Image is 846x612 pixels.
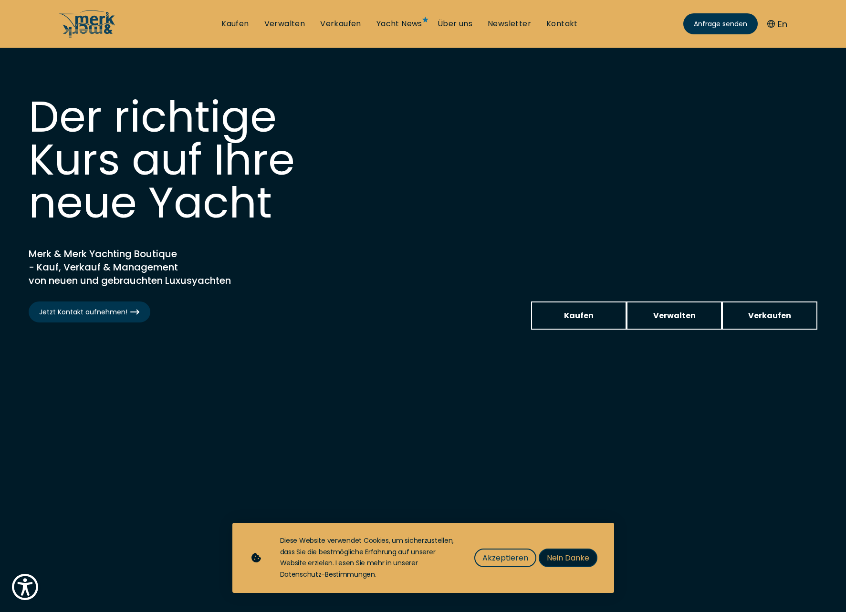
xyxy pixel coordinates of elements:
span: Verkaufen [748,310,791,322]
a: Kaufen [531,301,627,330]
div: Diese Website verwendet Cookies, um sicherzustellen, dass Sie die bestmögliche Erfahrung auf unse... [280,535,455,581]
h1: Der richtige Kurs auf Ihre neue Yacht [29,95,315,224]
button: Akzeptieren [474,549,536,567]
button: En [767,18,787,31]
span: Anfrage senden [694,19,747,29]
span: Nein Danke [547,552,589,564]
a: Verwalten [627,301,722,330]
a: Yacht News [376,19,422,29]
span: Kaufen [564,310,594,322]
a: Verkaufen [320,19,361,29]
a: Verwalten [264,19,305,29]
button: Show Accessibility Preferences [10,571,41,602]
h2: Merk & Merk Yachting Boutique - Kauf, Verkauf & Management von neuen und gebrauchten Luxusyachten [29,247,267,287]
a: Newsletter [488,19,531,29]
a: Über uns [438,19,472,29]
span: Akzeptieren [482,552,528,564]
a: Verkaufen [722,301,817,330]
span: Verwalten [653,310,696,322]
a: Kaufen [221,19,249,29]
span: Jetzt Kontakt aufnehmen! [39,307,140,317]
a: Jetzt Kontakt aufnehmen! [29,301,150,322]
button: Nein Danke [539,549,597,567]
a: Anfrage senden [683,13,758,34]
a: Kontakt [546,19,578,29]
a: Datenschutz-Bestimmungen [280,570,375,579]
